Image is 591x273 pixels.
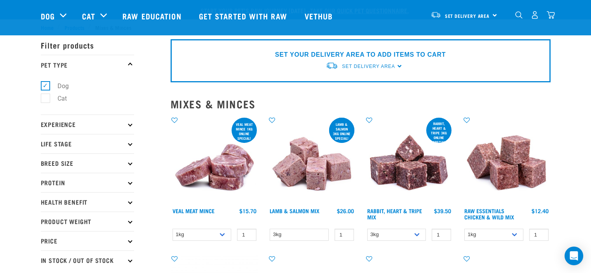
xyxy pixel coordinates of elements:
[41,250,134,270] p: In Stock / Out Of Stock
[531,11,539,19] img: user.png
[41,212,134,231] p: Product Weight
[565,247,583,265] div: Open Intercom Messenger
[115,0,191,31] a: Raw Education
[515,11,523,19] img: home-icon-1@2x.png
[445,14,490,17] span: Set Delivery Area
[431,11,441,18] img: van-moving.png
[270,209,319,212] a: Lamb & Salmon Mix
[297,0,343,31] a: Vethub
[367,209,422,218] a: Rabbit, Heart & Tripe Mix
[426,118,452,148] div: Rabbit, Heart & Tripe 3kg online special
[41,173,134,192] p: Protein
[41,231,134,250] p: Price
[326,62,338,70] img: van-moving.png
[45,81,72,91] label: Dog
[191,0,297,31] a: Get started with Raw
[275,50,446,59] p: SET YOUR DELIVERY AREA TO ADD ITEMS TO CART
[464,209,514,218] a: Raw Essentials Chicken & Wild Mix
[337,208,354,214] div: $26.00
[237,229,256,241] input: 1
[432,229,451,241] input: 1
[239,208,256,214] div: $15.70
[365,116,453,204] img: 1175 Rabbit Heart Tripe Mix 01
[529,229,549,241] input: 1
[171,98,551,110] h2: Mixes & Minces
[232,118,257,144] div: Veal Meat mince 1kg online special!
[41,192,134,212] p: Health Benefit
[434,208,451,214] div: $39.50
[532,208,549,214] div: $12.40
[335,229,354,241] input: 1
[173,209,214,212] a: Veal Meat Mince
[41,35,134,55] p: Filter products
[462,116,551,204] img: Pile Of Cubed Chicken Wild Meat Mix
[41,10,55,22] a: Dog
[45,94,70,103] label: Cat
[41,115,134,134] p: Experience
[268,116,356,204] img: 1029 Lamb Salmon Mix 01
[82,10,95,22] a: Cat
[342,64,395,69] span: Set Delivery Area
[171,116,259,204] img: 1160 Veal Meat Mince Medallions 01
[41,153,134,173] p: Breed Size
[329,118,354,144] div: Lamb & Salmon 3kg online special!
[547,11,555,19] img: home-icon@2x.png
[41,134,134,153] p: Life Stage
[41,55,134,74] p: Pet Type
